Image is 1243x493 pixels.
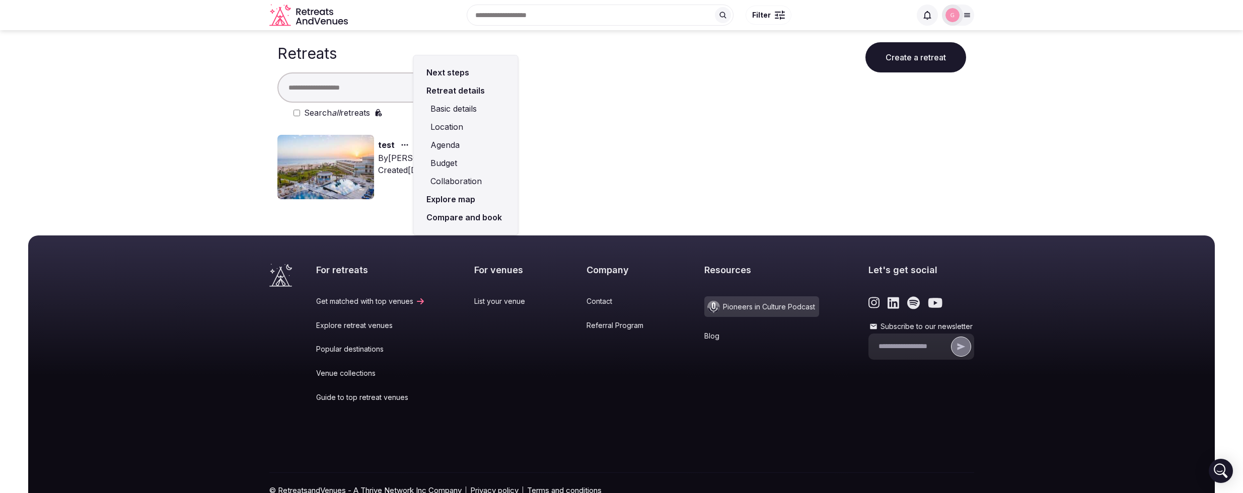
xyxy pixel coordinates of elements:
[422,172,510,190] a: Collaboration
[907,296,920,309] a: Link to the retreats and venues Spotify page
[422,118,510,136] a: Location
[752,10,771,20] span: Filter
[888,296,899,309] a: Link to the retreats and venues LinkedIn page
[945,8,960,22] img: Glen Hayes
[269,264,292,287] a: Visit the homepage
[868,321,974,332] label: Subscribe to our newsletter
[474,296,537,306] a: List your venue
[746,6,791,25] button: Filter
[422,63,510,81] a: Next steps
[269,4,350,27] a: Visit the homepage
[316,392,425,402] a: Guide to top retreat venues
[316,320,425,331] a: Explore retreat venues
[474,264,537,276] h2: For venues
[422,136,510,154] a: Agenda
[587,296,655,306] a: Contact
[587,264,655,276] h2: Company
[422,81,510,100] a: Retreat details
[1209,459,1233,483] div: Open Intercom Messenger
[316,344,425,354] a: Popular destinations
[868,296,880,309] a: Link to the retreats and venues Instagram page
[928,296,942,309] a: Link to the retreats and venues Youtube page
[316,368,425,378] a: Venue collections
[269,4,350,27] svg: Retreats and Venues company logo
[422,190,510,208] a: Explore map
[704,296,819,317] a: Pioneers in Culture Podcast
[316,264,425,276] h2: For retreats
[422,208,510,226] a: Compare and book
[587,320,655,331] a: Referral Program
[316,296,425,306] a: Get matched with top venues
[868,264,974,276] h2: Let's get social
[704,264,819,276] h2: Resources
[422,100,510,118] a: Basic details
[704,331,819,341] a: Blog
[422,154,510,172] a: Budget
